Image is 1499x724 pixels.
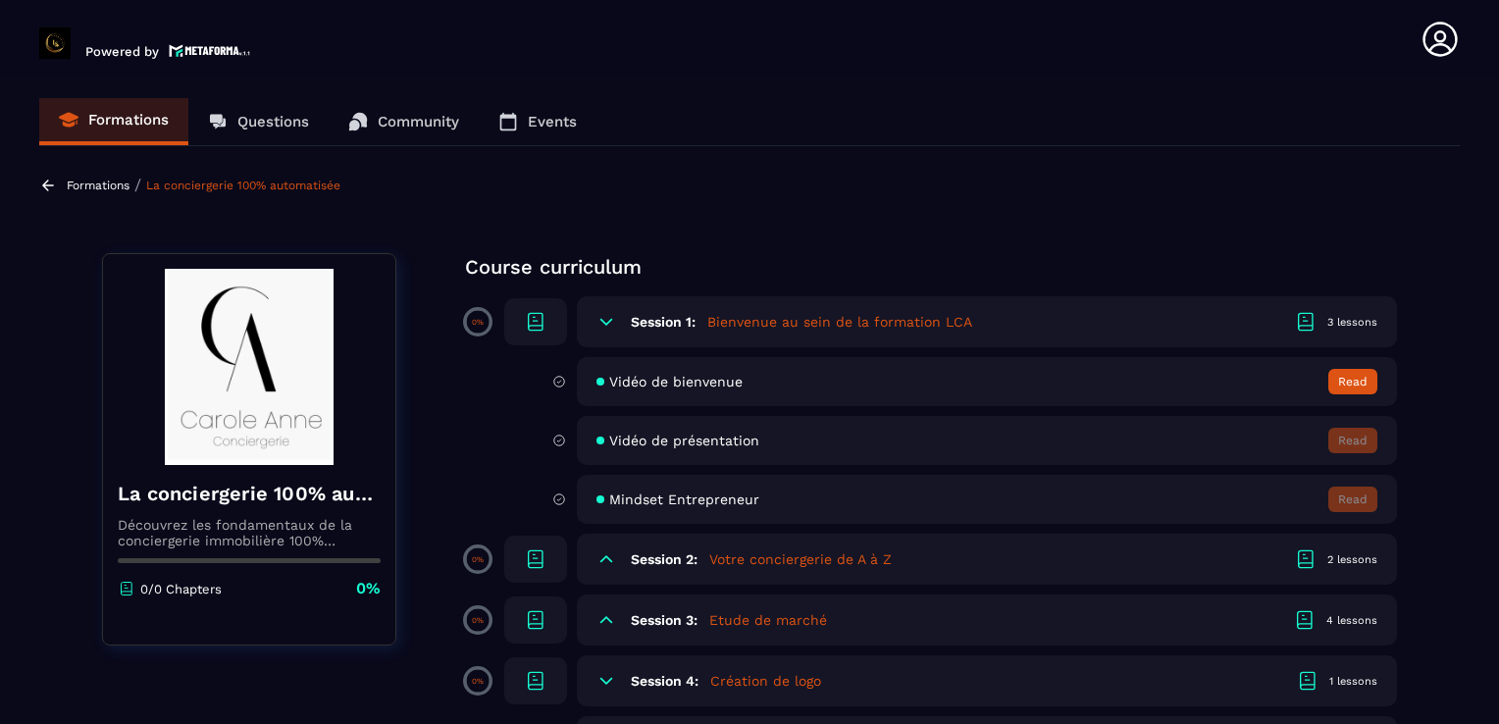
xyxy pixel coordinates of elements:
p: 0/0 Chapters [140,582,222,596]
p: 0% [472,555,484,564]
img: banner [118,269,381,465]
h4: La conciergerie 100% automatisée [118,480,381,507]
button: Read [1328,428,1377,453]
span: Vidéo de présentation [609,433,759,448]
img: logo-branding [39,27,71,59]
a: Events [479,98,596,145]
button: Read [1328,369,1377,394]
h6: Session 2: [631,551,698,567]
h6: Session 4: [631,673,698,689]
a: Formations [39,98,188,145]
h5: Bienvenue au sein de la formation LCA [707,312,972,332]
p: Questions [237,113,309,130]
a: Community [329,98,479,145]
span: / [134,176,141,194]
h6: Session 1: [631,314,696,330]
a: Questions [188,98,329,145]
p: Powered by [85,44,159,59]
h5: Votre conciergerie de A à Z [709,549,892,569]
div: 1 lessons [1329,674,1377,689]
p: Events [528,113,577,130]
span: Mindset Entrepreneur [609,491,759,507]
h5: Création de logo [710,671,821,691]
p: 0% [356,578,381,599]
div: 4 lessons [1326,613,1377,628]
h5: Etude de marché [709,610,827,630]
p: 0% [472,616,484,625]
a: Formations [67,179,129,192]
p: Community [378,113,459,130]
img: logo [169,42,251,59]
p: Découvrez les fondamentaux de la conciergerie immobilière 100% automatisée. Cette formation est c... [118,517,381,548]
div: 3 lessons [1327,315,1377,330]
p: Formations [88,111,169,129]
p: 0% [472,677,484,686]
p: 0% [472,318,484,327]
button: Read [1328,487,1377,512]
h6: Session 3: [631,612,698,628]
a: La conciergerie 100% automatisée [146,179,340,192]
div: 2 lessons [1327,552,1377,567]
span: Vidéo de bienvenue [609,374,743,389]
p: Course curriculum [465,253,1397,281]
